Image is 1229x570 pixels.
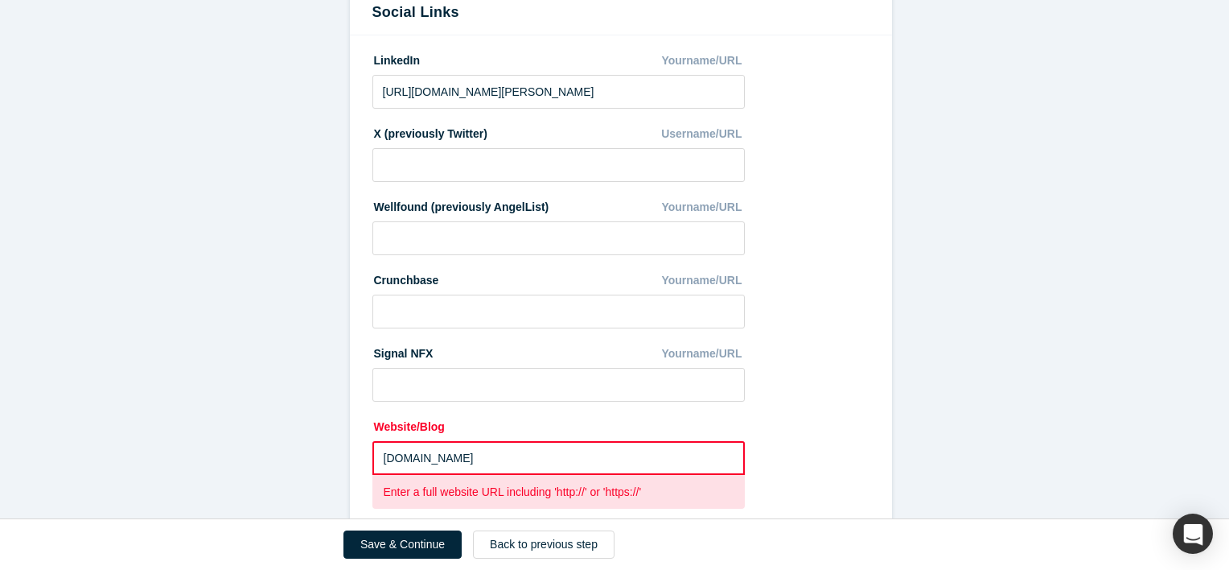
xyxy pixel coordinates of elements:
[372,2,869,23] h3: Social Links
[372,266,439,289] label: Crunchbase
[372,340,434,362] label: Signal NFX
[661,47,745,75] div: Yourname/URL
[384,484,734,501] p: Enter a full website URL including 'http://' or 'https://'
[661,340,745,368] div: Yourname/URL
[661,266,745,295] div: Yourname/URL
[473,531,614,559] a: Back to previous step
[372,120,487,142] label: X (previously Twitter)
[661,193,745,221] div: Yourname/URL
[372,47,421,69] label: LinkedIn
[372,193,549,216] label: Wellfound (previously AngelList)
[343,531,462,559] button: Save & Continue
[372,413,445,436] label: Website/Blog
[661,120,745,148] div: Username/URL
